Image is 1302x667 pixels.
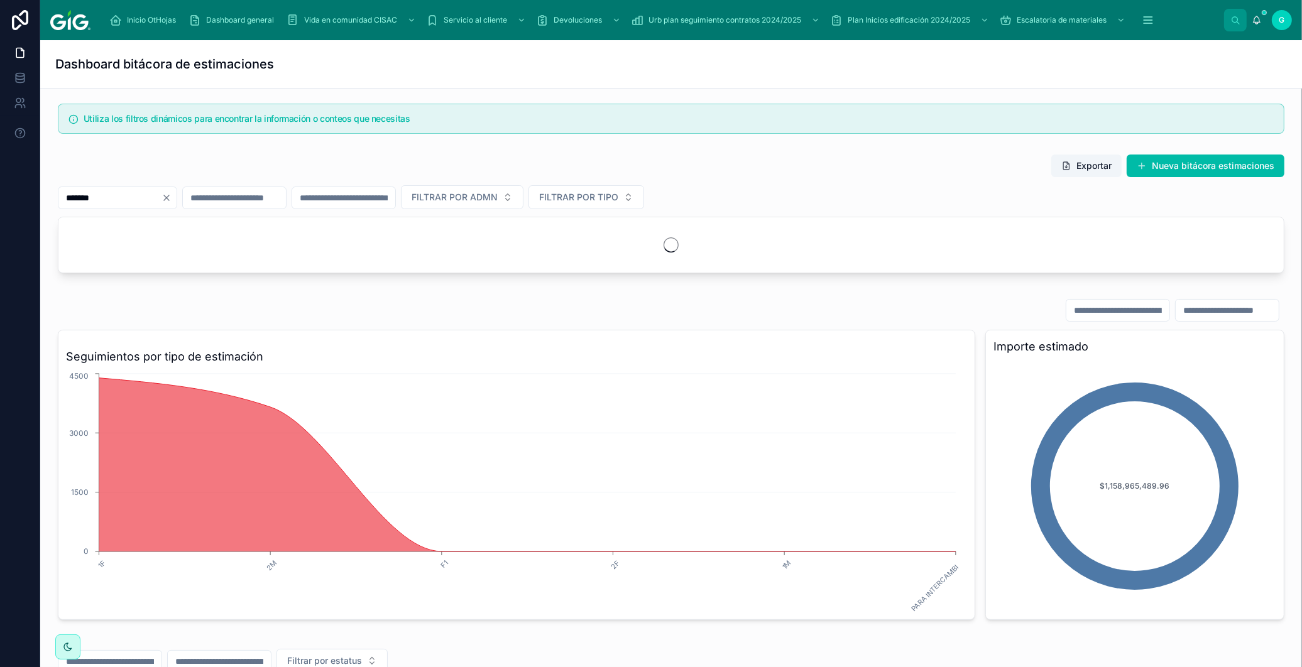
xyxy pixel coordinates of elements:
a: Plan Inicios edificación 2024/2025 [826,9,995,31]
img: App logo [50,10,90,30]
button: Nueva bitácora estimaciones [1127,155,1284,177]
h3: Importe estimado [993,338,1276,355]
div: scrollable content [101,6,1224,34]
span: Filtrar por estatus [287,654,362,667]
text: 1F [96,559,107,570]
text: 2F [609,559,621,572]
button: Clear [161,193,177,203]
span: Inicio OtHojas [127,15,176,25]
span: $1,158,965,489.96 [1092,481,1178,491]
tspan: 1500 [72,487,89,497]
span: FILTRAR POR ADMN [412,191,498,203]
span: Devoluciones [554,15,602,25]
span: Vida en comunidad CISAC [304,15,397,25]
button: Select Button [528,185,644,209]
a: Escalatoria de materiales [995,9,1132,31]
tspan: 3000 [70,428,89,438]
a: Devoluciones [532,9,627,31]
span: FILTRAR POR TIPO [539,191,618,203]
span: G [1279,15,1285,25]
div: chart [66,371,967,612]
a: Vida en comunidad CISAC [283,9,422,31]
tspan: 4500 [70,371,89,381]
a: Dashboard general [185,9,283,31]
a: Inicio OtHojas [106,9,185,31]
span: Servicio al cliente [444,15,507,25]
a: Urb plan seguimiento contratos 2024/2025 [627,9,826,31]
button: Exportar [1051,155,1122,177]
h1: Dashboard bitácora de estimaciones [55,55,274,73]
text: F1 [439,559,451,570]
span: Urb plan seguimiento contratos 2024/2025 [648,15,801,25]
h5: Utiliza los filtros dinámicos para encontrar la información o conteos que necesitas [84,114,1274,123]
h3: Seguimientos por tipo de estimación [66,348,967,366]
span: Dashboard general [206,15,274,25]
text: 2M [265,559,279,573]
a: Servicio al cliente [422,9,532,31]
tspan: 0 [84,546,89,556]
text: PARA INTERCAMBI... [909,559,964,614]
span: Plan Inicios edificación 2024/2025 [848,15,970,25]
span: Escalatoria de materiales [1017,15,1107,25]
button: Select Button [401,185,523,209]
text: 1M [780,559,793,572]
